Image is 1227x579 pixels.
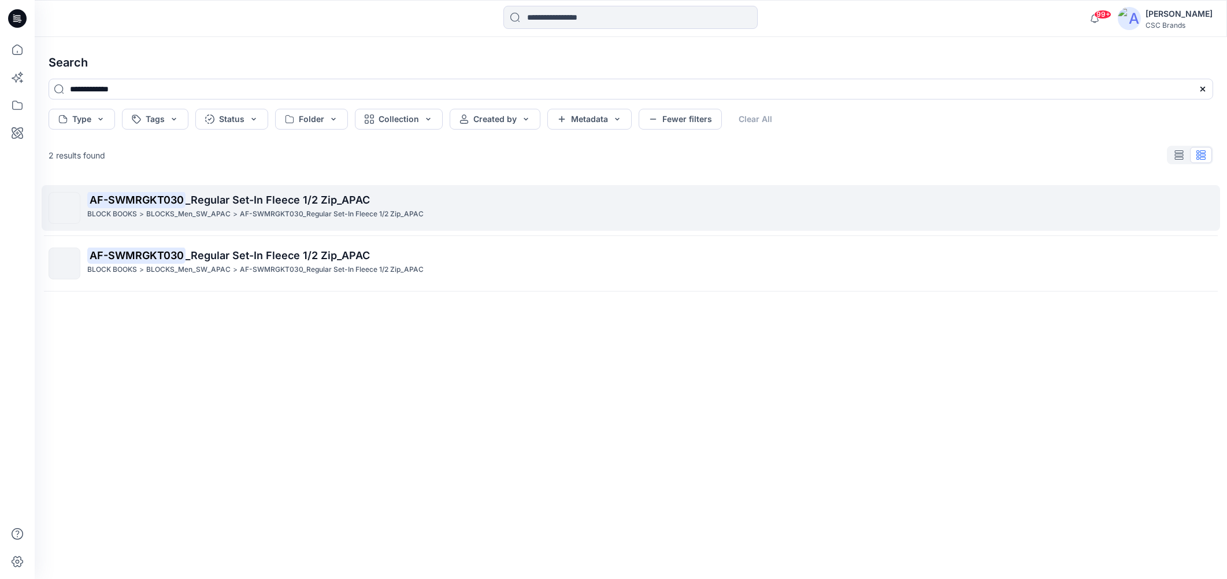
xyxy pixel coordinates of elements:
button: Metadata [547,109,632,130]
p: > [139,208,144,220]
p: > [139,264,144,276]
button: Folder [275,109,348,130]
p: 2 results found [49,149,105,161]
span: _Regular Set-In Fleece 1/2 Zip_APAC [186,194,370,206]
button: Collection [355,109,443,130]
div: [PERSON_NAME] [1146,7,1213,21]
button: Fewer filters [639,109,722,130]
p: > [233,208,238,220]
button: Type [49,109,115,130]
p: BLOCKS_Men_SW_APAC [146,208,231,220]
div: CSC Brands [1146,21,1213,29]
p: BLOCK BOOKS [87,208,137,220]
button: Tags [122,109,188,130]
mark: AF-SWMRGKT030 [87,247,186,263]
img: avatar [1118,7,1141,30]
p: AF-SWMRGKT030_Regular Set-In Fleece 1/2 Zip_APAC [240,208,424,220]
a: AF-SWMRGKT030_Regular Set-In Fleece 1/2 Zip_APACBLOCK BOOKS>BLOCKS_Men_SW_APAC>AF-SWMRGKT030_Regu... [42,241,1220,286]
p: > [233,264,238,276]
p: BLOCKS_Men_SW_APAC [146,264,231,276]
p: AF-SWMRGKT030_Regular Set-In Fleece 1/2 Zip_APAC [240,264,424,276]
h4: Search [39,46,1222,79]
p: BLOCK BOOKS [87,264,137,276]
a: AF-SWMRGKT030_Regular Set-In Fleece 1/2 Zip_APACBLOCK BOOKS>BLOCKS_Men_SW_APAC>AF-SWMRGKT030_Regu... [42,185,1220,231]
button: Created by [450,109,540,130]
span: 99+ [1094,10,1111,19]
mark: AF-SWMRGKT030 [87,191,186,208]
button: Status [195,109,268,130]
span: _Regular Set-In Fleece 1/2 Zip_APAC [186,249,370,261]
